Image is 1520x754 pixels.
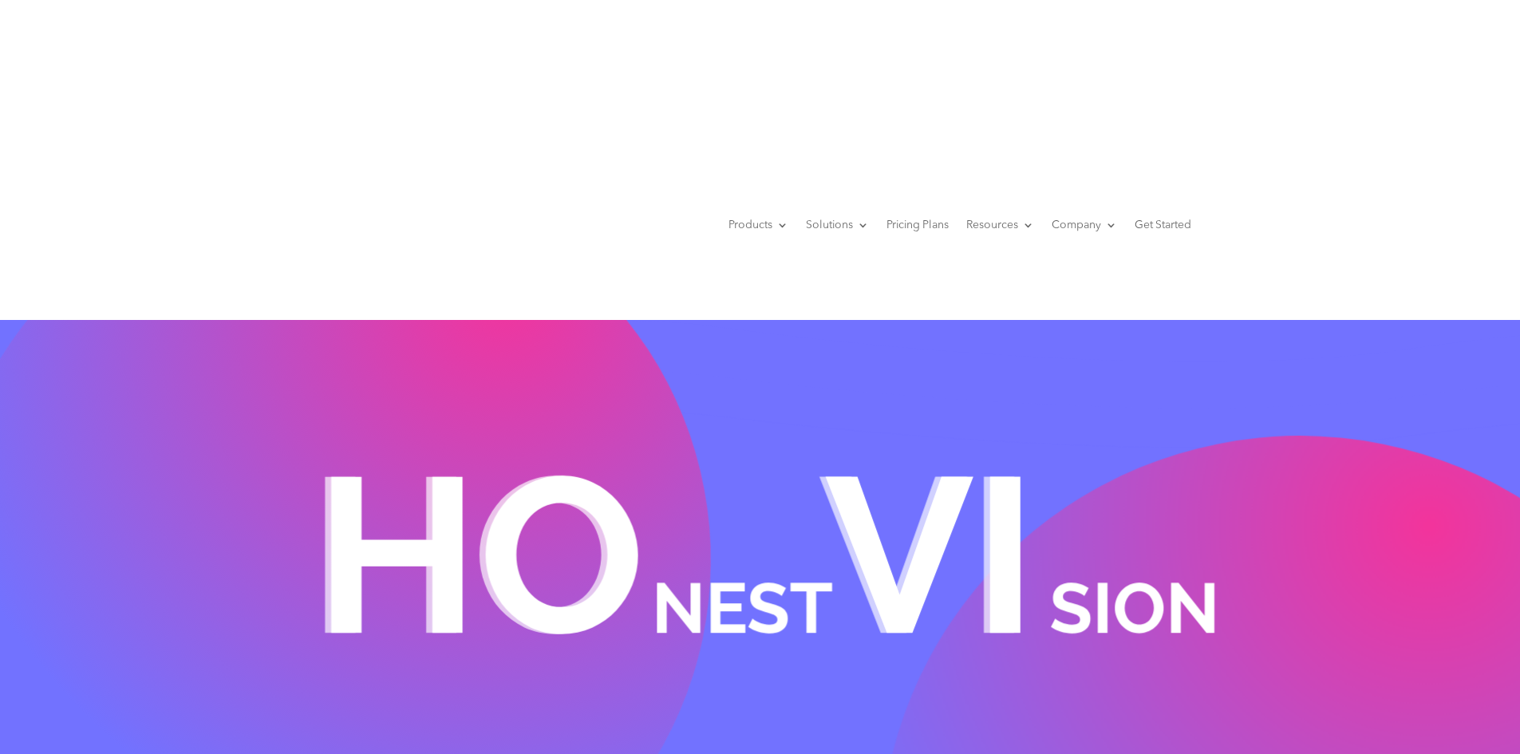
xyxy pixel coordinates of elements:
a: Resources [966,195,1034,255]
a: Company [1052,195,1117,255]
a: Pricing Plans [886,195,949,255]
a: Products [728,195,788,255]
a: Solutions [806,195,869,255]
a: Get Started [1135,195,1191,255]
